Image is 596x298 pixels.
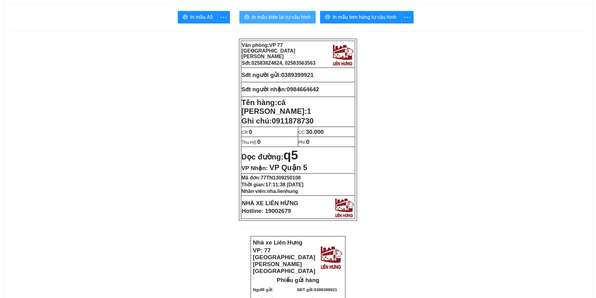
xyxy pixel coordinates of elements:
button: printerIn mẫu biên lai tự cấu hình [239,11,316,23]
span: cá [PERSON_NAME]: [242,98,311,115]
strong: Người gửi: [253,287,273,292]
strong: Nhân viên: [242,189,298,194]
span: 0911878730 [272,117,313,125]
span: 0984664642 [287,86,319,93]
span: 0389399921 [314,287,337,292]
span: 0 [257,139,261,145]
img: logo [318,244,343,270]
button: printerIn mẫu tem hàng tự cấu hình [320,11,401,23]
span: more [401,13,413,21]
strong: Dọc đường: [242,153,298,161]
span: Phí: [298,140,309,145]
img: logo [331,43,354,66]
span: VP Nhận: [242,165,268,171]
strong: Hotline: 19002679 [242,208,291,214]
strong: Phiếu gửi hàng [277,277,319,283]
span: 1 [307,107,311,115]
span: q5 [283,148,298,162]
img: logo [333,196,355,218]
span: more [218,13,230,21]
button: more [217,11,230,23]
span: 77TN1309250108 [261,175,301,180]
span: 30.000 [306,129,324,135]
strong: Sđt: [242,60,316,66]
strong: SĐT gửi: [297,287,337,292]
strong: Sđt người gửi: [242,72,281,78]
span: 17:11:38 [DATE] [265,182,303,187]
strong: Văn phòng: [242,43,295,59]
span: VP Quận 5 [269,163,307,172]
button: more [401,11,414,23]
span: Ghi chú: [242,117,314,125]
span: printer [183,14,188,20]
span: Thu Hộ: [242,140,261,145]
span: In mẫu tem hàng tự cấu hình [333,13,396,21]
span: 0 [249,129,252,135]
span: 0 [306,139,309,145]
strong: VP: 77 [GEOGRAPHIC_DATA][PERSON_NAME][GEOGRAPHIC_DATA] [253,247,315,274]
span: In mẫu biên lai tự cấu hình [252,13,311,21]
span: 02583824824, 02583563563 [252,60,316,66]
span: In mẫu A5 [190,13,213,21]
span: VP 77 [GEOGRAPHIC_DATA][PERSON_NAME] [242,43,295,59]
strong: Sđt người nhận: [242,86,287,93]
span: printer [325,14,330,20]
span: printer [244,14,249,20]
strong: Nhà xe Liên Hưng [253,239,302,246]
span: CC: [298,130,324,135]
strong: Tên hàng: [242,98,311,115]
strong: Mã đơn: [242,175,301,180]
span: nha.lienhung [267,189,298,194]
strong: Thời gian: [242,182,303,187]
button: printerIn mẫu A5 [178,11,218,23]
span: 0389399921 [281,72,314,78]
span: CR: [242,130,252,135]
strong: NHÀ XE LIÊN HƯNG [242,200,298,206]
